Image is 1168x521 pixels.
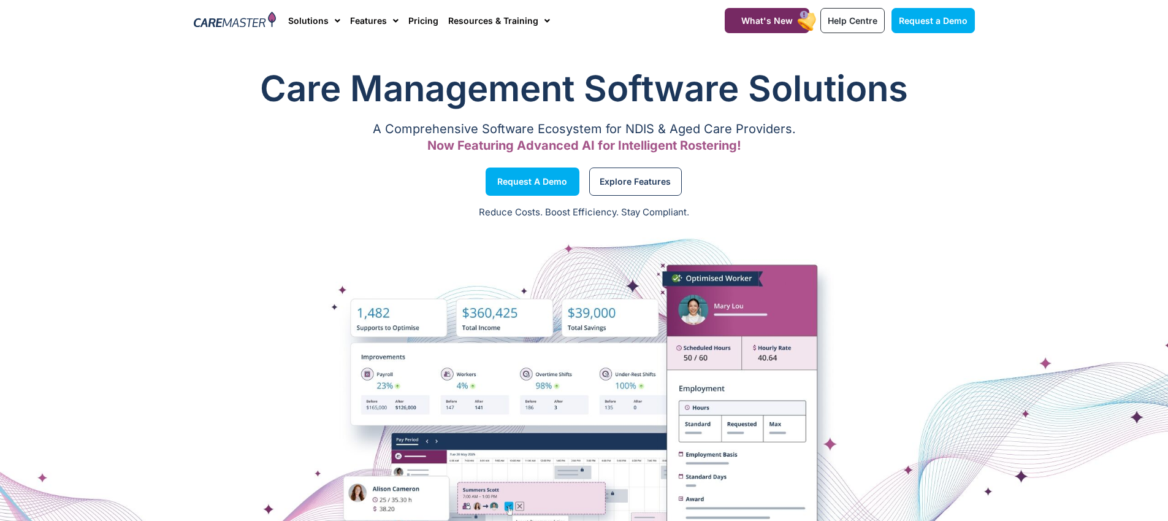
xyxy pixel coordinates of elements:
p: Reduce Costs. Boost Efficiency. Stay Compliant. [7,206,1161,220]
span: Help Centre [828,15,877,26]
span: Request a Demo [899,15,968,26]
a: What's New [725,8,809,33]
p: A Comprehensive Software Ecosystem for NDIS & Aged Care Providers. [194,125,975,133]
a: Request a Demo [486,168,579,196]
a: Explore Features [589,168,682,196]
span: Now Featuring Advanced AI for Intelligent Rostering! [427,138,741,153]
h1: Care Management Software Solutions [194,64,975,113]
a: Request a Demo [891,8,975,33]
span: Request a Demo [497,179,567,185]
img: CareMaster Logo [194,12,277,30]
a: Help Centre [820,8,885,33]
span: Explore Features [600,179,671,185]
span: What's New [741,15,793,26]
